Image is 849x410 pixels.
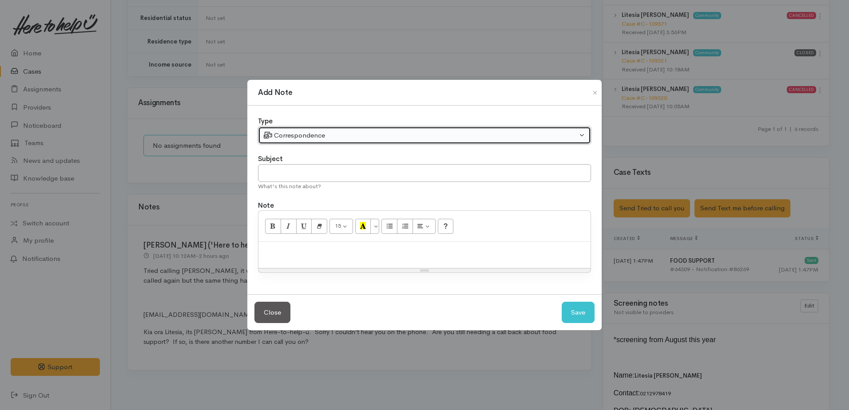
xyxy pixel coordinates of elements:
[355,219,371,234] button: Recent Color
[264,130,577,141] div: Correspondence
[370,219,379,234] button: More Color
[296,219,312,234] button: Underline (CTRL+U)
[258,87,292,99] h1: Add Note
[258,116,273,126] label: Type
[254,302,290,323] button: Close
[258,201,274,211] label: Note
[438,219,454,234] button: Help
[381,219,397,234] button: Unordered list (CTRL+SHIFT+NUM7)
[562,302,595,323] button: Save
[335,222,341,229] span: 15
[265,219,281,234] button: Bold (CTRL+B)
[397,219,413,234] button: Ordered list (CTRL+SHIFT+NUM8)
[281,219,297,234] button: Italic (CTRL+I)
[258,268,591,272] div: Resize
[413,219,436,234] button: Paragraph
[258,154,283,164] label: Subject
[258,126,591,145] button: Correspondence
[311,219,327,234] button: Remove Font Style (CTRL+\)
[588,87,602,98] button: Close
[258,182,591,191] div: What's this note about?
[329,219,353,234] button: Font Size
